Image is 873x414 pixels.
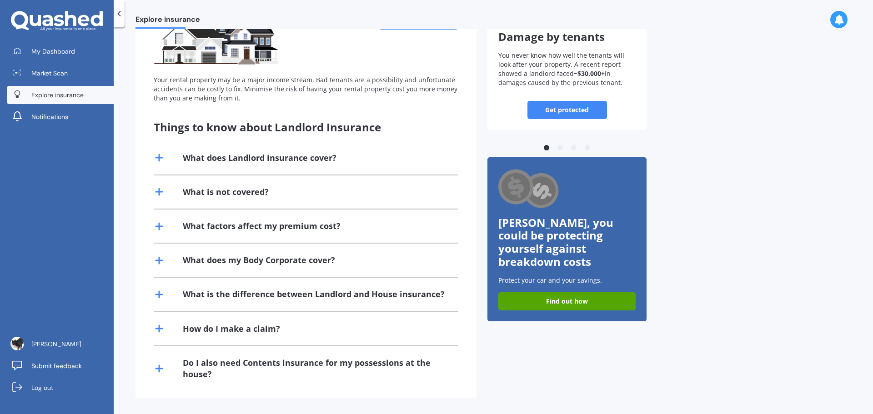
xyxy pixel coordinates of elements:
span: Market Scan [31,69,68,78]
span: [PERSON_NAME] [31,339,81,349]
a: Find out how [498,292,636,310]
span: Notifications [31,112,68,121]
a: Notifications [7,108,114,126]
div: What does my Body Corporate cover? [183,254,335,266]
a: Explore insurance [7,86,114,104]
button: 1 [542,144,551,153]
b: ~$30,000+ [574,69,605,78]
span: Damage by tenants [498,29,605,44]
img: Cashback [498,168,560,210]
a: [PERSON_NAME] [7,335,114,353]
span: [PERSON_NAME], you could be protecting yourself against breakdown costs [498,215,613,269]
span: My Dashboard [31,47,75,56]
img: Landlord insurance [154,11,279,66]
button: 4 [583,144,592,153]
span: Things to know about Landlord Insurance [154,120,381,135]
a: Submit feedback [7,357,114,375]
span: Submit feedback [31,361,82,370]
a: Market Scan [7,64,114,82]
span: Explore insurance [135,15,200,27]
img: ACg8ocKDWVg7BXQ0e5KbxOPyelkDTZsPHHAkvNZzphgfjZKsjgoqhWo=s96-c [10,337,24,350]
p: Protect your car and your savings. [498,276,636,285]
div: Your rental property may be a major income stream. Bad tenants are a possibility and unfortunate ... [154,75,458,103]
div: What is not covered? [183,186,269,198]
a: My Dashboard [7,42,114,60]
button: 2 [556,144,565,153]
div: What is the difference between Landlord and House insurance? [183,289,445,300]
div: What does Landlord insurance cover? [183,152,336,164]
a: Get protected [527,101,607,119]
span: Explore insurance [31,90,84,100]
div: What factors affect my premium cost? [183,220,341,232]
p: You never know how well the tenants will look after your property. A recent report showed a landl... [498,51,636,87]
div: Do I also need Contents insurance for my possessions at the house? [183,357,447,380]
div: How do I make a claim? [183,323,280,334]
button: 3 [569,144,578,153]
a: Log out [7,379,114,397]
span: Log out [31,383,53,392]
